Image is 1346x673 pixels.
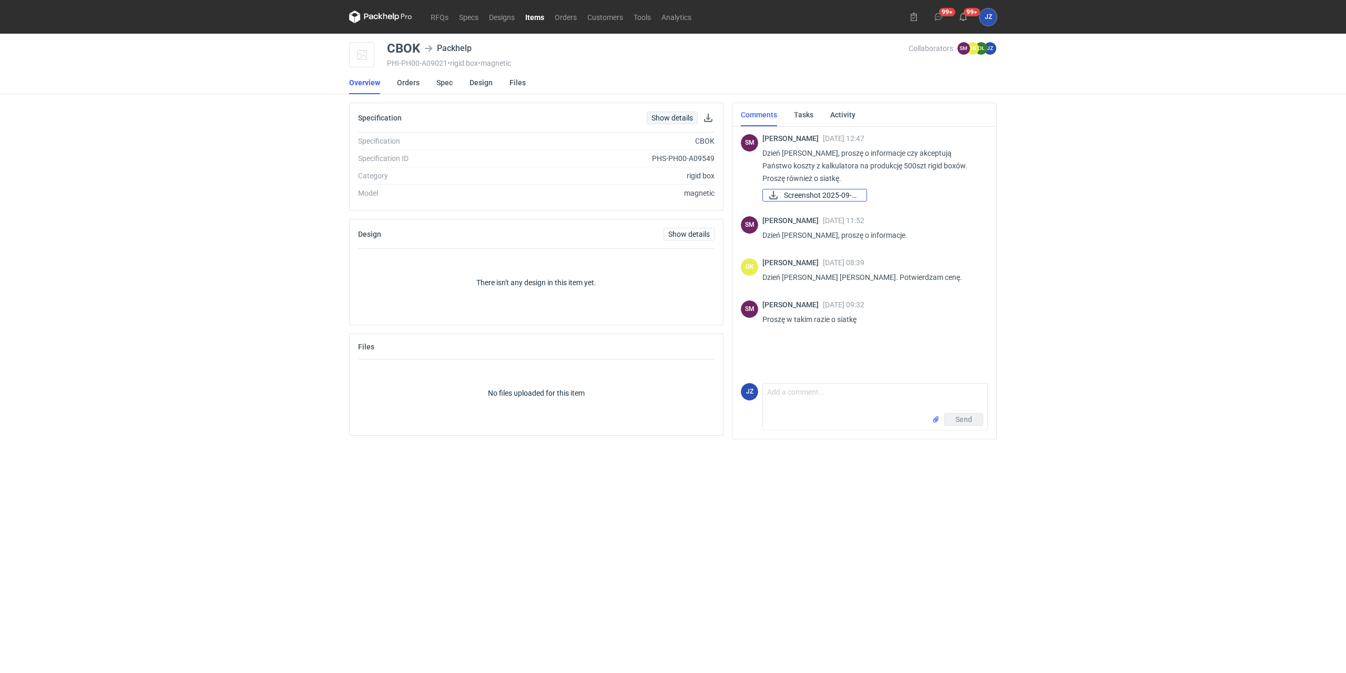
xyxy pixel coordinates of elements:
a: Orders [397,71,420,94]
a: Comments [741,103,777,126]
button: 99+ [930,8,947,25]
div: PHS-PH00-A09549 [501,153,715,164]
a: Specs [454,11,484,23]
figcaption: DK [741,258,758,276]
div: CBOK [387,42,420,55]
a: Items [520,11,549,23]
button: Download specification [702,112,715,124]
figcaption: DK [966,42,979,55]
div: Sebastian Markut [741,216,758,234]
p: Proszę w takim razie o siatkę [762,313,980,326]
div: Specification [358,136,501,146]
div: Jakub Ziomka [741,383,758,400]
p: Dzień [PERSON_NAME] [PERSON_NAME]. Potwierdzam cenę. [762,271,980,284]
p: Dzień [PERSON_NAME], proszę o informacje. [762,229,980,242]
figcaption: SM [741,216,758,234]
div: Model [358,188,501,198]
a: Tasks [794,103,813,126]
span: • rigid box [447,59,478,67]
a: Overview [349,71,380,94]
a: Files [509,71,526,94]
a: Designs [484,11,520,23]
a: Design [470,71,493,94]
div: rigid box [501,170,715,181]
div: Screenshot 2025-09-04 at 12.46.12.png [762,189,867,202]
a: Screenshot 2025-09-0... [762,189,867,202]
p: No files uploaded for this item [488,388,585,398]
figcaption: SM [741,300,758,318]
a: Show details [647,112,698,124]
a: Show details [664,228,715,240]
a: Analytics [656,11,697,23]
span: Send [955,416,972,423]
div: Sebastian Markut [741,134,758,152]
figcaption: OŁ [975,42,987,55]
svg: Packhelp Pro [349,11,412,23]
span: [DATE] 09:32 [823,300,864,309]
a: Spec [436,71,453,94]
h2: Design [358,230,381,238]
span: [DATE] 12:47 [823,134,864,143]
p: There isn't any design in this item yet. [476,277,596,288]
span: [PERSON_NAME] [762,216,823,225]
h2: Specification [358,114,402,122]
div: magnetic [501,188,715,198]
p: Dzień [PERSON_NAME], proszę o informacje czy akceptują Państwo koszty z kalkulatora na produkcję ... [762,147,980,185]
figcaption: JZ [741,383,758,400]
span: [DATE] 08:39 [823,258,864,267]
a: RFQs [425,11,454,23]
div: Sebastian Markut [741,300,758,318]
button: JZ [980,8,997,26]
figcaption: SM [741,134,758,152]
span: [PERSON_NAME] [762,258,823,267]
div: PHI-PH00-A09021 [387,59,909,67]
button: 99+ [955,8,972,25]
div: Packhelp [424,42,472,55]
span: Collaborators [909,44,953,53]
div: Jakub Ziomka [980,8,997,26]
button: Send [944,413,983,426]
span: • magnetic [478,59,511,67]
figcaption: SM [957,42,970,55]
span: [PERSON_NAME] [762,134,823,143]
a: Activity [830,103,855,126]
span: Screenshot 2025-09-0... [784,189,858,201]
h2: Files [358,343,374,351]
a: Customers [582,11,628,23]
div: Category [358,170,501,181]
div: Dominika Kaczyńska [741,258,758,276]
a: Orders [549,11,582,23]
span: [PERSON_NAME] [762,300,823,309]
span: [DATE] 11:52 [823,216,864,225]
div: Specification ID [358,153,501,164]
a: Tools [628,11,656,23]
figcaption: JZ [984,42,996,55]
div: CBOK [501,136,715,146]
